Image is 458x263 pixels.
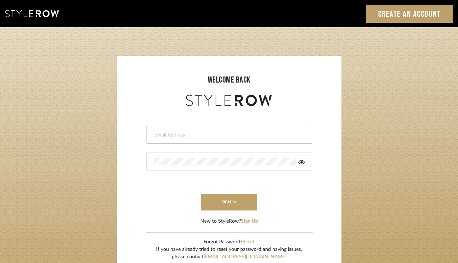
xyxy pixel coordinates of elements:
input: Email Address [154,131,303,139]
button: Sign Up [241,218,258,225]
a: Create an Account [366,5,453,23]
div: Forgot Password? [156,238,302,246]
button: Reset [242,238,254,246]
div: New to StyleRow? [200,218,258,225]
button: sign in [201,194,258,210]
div: If you have already tried to reset your password and having issues, please contact [156,246,302,261]
div: welcome back [124,74,334,86]
a: [EMAIL_ADDRESS][DOMAIN_NAME] [204,254,287,259]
